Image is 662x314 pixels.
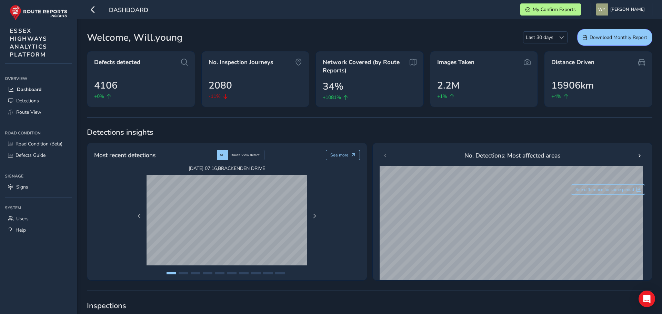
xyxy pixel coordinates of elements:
span: 4106 [94,78,118,93]
img: diamond-layout [596,3,608,16]
button: Previous Page [134,211,144,221]
span: ESSEX HIGHWAYS ANALYTICS PLATFORM [10,27,47,59]
button: Page 9 [263,272,273,274]
span: Most recent detections [94,151,156,160]
span: 15906km [551,78,594,93]
span: Images Taken [437,58,474,67]
button: Page 2 [179,272,188,274]
span: Defects Guide [16,152,46,159]
button: Next Page [310,211,319,221]
span: AI [220,153,223,158]
span: No. Inspection Journeys [209,58,273,67]
div: Open Intercom Messenger [639,291,655,307]
span: +0% [94,93,104,100]
span: Detections [16,98,39,104]
span: 2080 [209,78,232,93]
a: Detections [5,95,72,107]
button: Page 7 [239,272,249,274]
span: Dashboard [17,86,41,93]
span: Distance Driven [551,58,594,67]
a: Dashboard [5,84,72,95]
span: Last 30 days [523,32,556,43]
span: +1081% [323,94,341,101]
span: Signs [16,184,28,190]
span: See difference for same period [575,187,634,192]
div: Overview [5,73,72,84]
button: Download Monthly Report [577,29,652,46]
span: [PERSON_NAME] [610,3,645,16]
button: Page 8 [251,272,261,274]
img: rr logo [10,5,67,20]
span: 2.2M [437,78,460,93]
button: My Confirm Exports [520,3,581,16]
span: Detections insights [87,127,652,138]
div: AI [217,150,228,160]
span: -11% [209,93,221,100]
span: Inspections [87,301,652,311]
button: Page 3 [191,272,200,274]
span: Welcome, Will.young [87,30,183,45]
div: Signage [5,171,72,181]
a: Route View [5,107,72,118]
span: No. Detections: Most affected areas [464,151,560,160]
a: Road Condition (Beta) [5,138,72,150]
a: Defects Guide [5,150,72,161]
button: See difference for same period [571,184,645,195]
span: Route View defect [231,153,260,158]
div: Route View defect [228,150,265,160]
button: Page 10 [275,272,285,274]
span: [DATE] 07:16 , BRACKENDEN DRIVE [147,165,307,172]
a: Users [5,213,72,224]
span: My Confirm Exports [533,6,576,13]
span: +4% [551,93,561,100]
span: Download Monthly Report [590,34,647,41]
span: Network Covered (by Route Reports) [323,58,407,74]
button: Page 4 [203,272,212,274]
button: Page 5 [215,272,224,274]
button: Page 6 [227,272,237,274]
span: Users [16,215,29,222]
span: Route View [16,109,41,115]
span: +1% [437,93,447,100]
span: Dashboard [109,6,148,16]
span: 34% [323,79,343,94]
span: Defects detected [94,58,140,67]
a: Help [5,224,72,236]
div: Road Condition [5,128,72,138]
button: See more [326,150,360,160]
button: Page 1 [167,272,176,274]
button: [PERSON_NAME] [596,3,647,16]
span: Help [16,227,26,233]
div: System [5,203,72,213]
span: Road Condition (Beta) [16,141,62,147]
span: See more [330,152,349,158]
a: Signs [5,181,72,193]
